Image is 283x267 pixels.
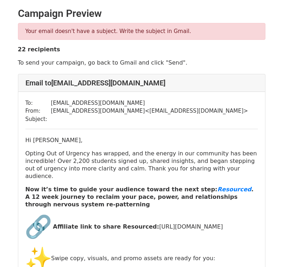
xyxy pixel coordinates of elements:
td: [EMAIL_ADDRESS][DOMAIN_NAME] < [EMAIL_ADDRESS][DOMAIN_NAME] > [51,107,248,115]
p: [URL][DOMAIN_NAME] [25,214,258,240]
p: Your email doesn't have a subject. Write the subject in Gmail. [25,28,258,35]
td: From: [25,107,51,115]
a: Resourced [217,186,251,193]
td: To: [25,99,51,107]
b: Now it’s time to guide your audience toward the next step: . A 12 week journey to reclaim your pa... [25,186,254,208]
td: [EMAIL_ADDRESS][DOMAIN_NAME] [51,99,248,107]
strong: Affiliate link to share Resourced: [53,223,159,230]
p: Hi [PERSON_NAME], [25,136,258,144]
h4: Email to [EMAIL_ADDRESS][DOMAIN_NAME] [25,79,258,87]
strong: 22 recipients [18,46,60,53]
h2: Campaign Preview [18,8,265,20]
p: Opting Out of Urgency has wrapped, and the energy in our community has been incredible! Over 2,20... [25,150,258,180]
td: Subject: [25,115,51,123]
p: To send your campaign, go back to Gmail and click "Send". [18,59,265,66]
img: 🔗 [25,214,51,240]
